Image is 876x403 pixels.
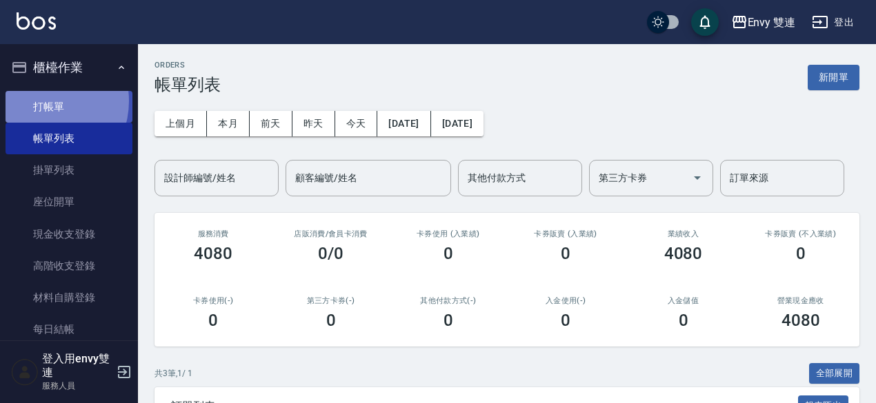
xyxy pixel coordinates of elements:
[318,244,344,263] h3: 0/0
[42,352,112,380] h5: 登入用envy雙連
[207,111,250,136] button: 本月
[726,8,802,37] button: Envy 雙連
[6,91,132,123] a: 打帳單
[6,123,132,154] a: 帳單列表
[524,229,608,238] h2: 卡券販賣 (入業績)
[806,10,859,35] button: 登出
[11,358,39,386] img: Person
[326,311,336,330] h3: 0
[155,367,192,380] p: 共 3 筆, 1 / 1
[686,167,708,189] button: Open
[808,70,859,83] a: 新開單
[406,296,490,305] h2: 其他付款方式(-)
[444,244,453,263] h3: 0
[6,282,132,313] a: 材料自購登錄
[679,311,688,330] h3: 0
[759,296,843,305] h2: 營業現金應收
[431,111,484,136] button: [DATE]
[6,313,132,345] a: 每日結帳
[377,111,430,136] button: [DATE]
[759,229,843,238] h2: 卡券販賣 (不入業績)
[664,244,703,263] h3: 4080
[335,111,378,136] button: 今天
[524,296,608,305] h2: 入金使用(-)
[444,311,453,330] h3: 0
[292,111,335,136] button: 昨天
[6,50,132,85] button: 櫃檯作業
[809,363,860,384] button: 全部展開
[208,311,218,330] h3: 0
[155,61,221,70] h2: ORDERS
[155,75,221,94] h3: 帳單列表
[6,154,132,186] a: 掛單列表
[171,229,255,238] h3: 服務消費
[691,8,719,36] button: save
[561,311,570,330] h3: 0
[6,250,132,282] a: 高階收支登錄
[288,229,372,238] h2: 店販消費 /會員卡消費
[406,229,490,238] h2: 卡券使用 (入業績)
[194,244,232,263] h3: 4080
[155,111,207,136] button: 上個月
[808,65,859,90] button: 新開單
[561,244,570,263] h3: 0
[6,186,132,218] a: 座位開單
[748,14,796,31] div: Envy 雙連
[171,296,255,305] h2: 卡券使用(-)
[796,244,806,263] h3: 0
[641,296,725,305] h2: 入金儲值
[782,311,820,330] h3: 4080
[17,12,56,30] img: Logo
[42,380,112,392] p: 服務人員
[6,218,132,250] a: 現金收支登錄
[288,296,372,305] h2: 第三方卡券(-)
[641,229,725,238] h2: 業績收入
[250,111,292,136] button: 前天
